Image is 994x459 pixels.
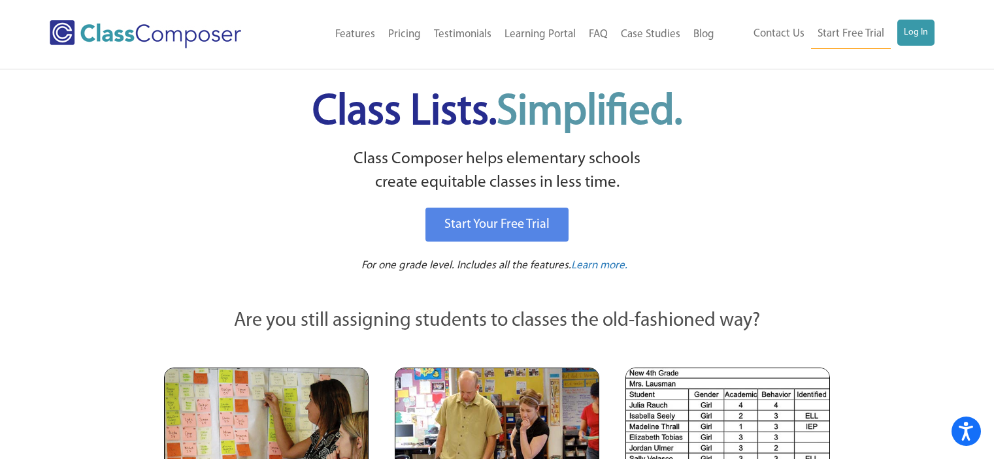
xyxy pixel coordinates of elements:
span: Start Your Free Trial [444,218,550,231]
a: Features [329,20,382,49]
a: Learn more. [571,258,627,274]
a: Blog [687,20,721,49]
nav: Header Menu [721,20,935,49]
a: Case Studies [614,20,687,49]
nav: Header Menu [283,20,720,49]
span: For one grade level. Includes all the features. [361,260,571,271]
p: Class Composer helps elementary schools create equitable classes in less time. [162,148,833,195]
span: Learn more. [571,260,627,271]
img: Class Composer [50,20,241,48]
a: Start Your Free Trial [425,208,569,242]
a: Log In [897,20,935,46]
p: Are you still assigning students to classes the old-fashioned way? [164,307,831,336]
span: Class Lists. [312,91,682,134]
a: Contact Us [747,20,811,48]
a: Start Free Trial [811,20,891,49]
a: Pricing [382,20,427,49]
a: Testimonials [427,20,498,49]
span: Simplified. [497,91,682,134]
a: Learning Portal [498,20,582,49]
a: FAQ [582,20,614,49]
